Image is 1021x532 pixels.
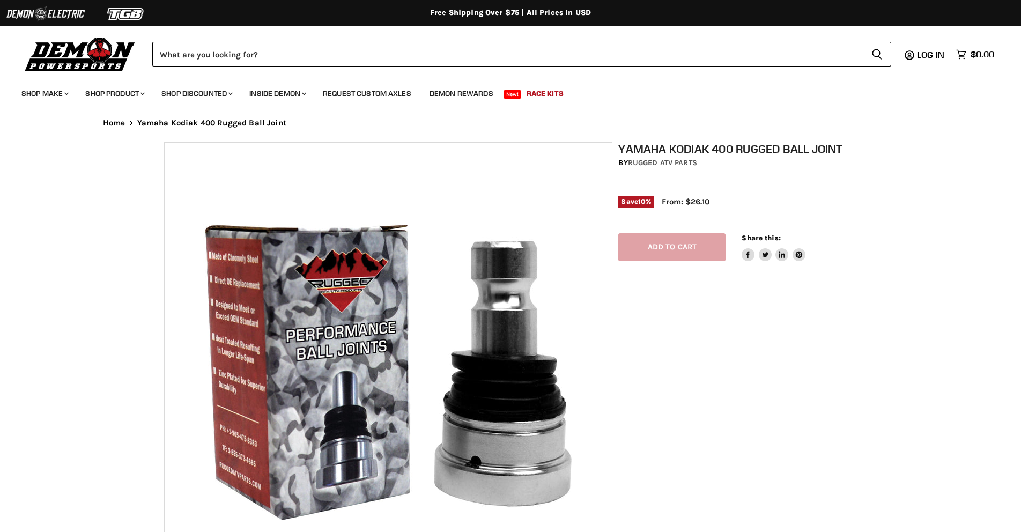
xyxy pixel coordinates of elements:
[152,42,863,66] input: Search
[628,158,697,167] a: Rugged ATV Parts
[742,234,780,242] span: Share this:
[618,196,654,208] span: Save %
[315,83,419,105] a: Request Custom Axles
[951,47,1000,62] a: $0.00
[137,119,286,128] span: Yamaha Kodiak 400 Rugged Ball Joint
[13,83,75,105] a: Shop Make
[153,83,239,105] a: Shop Discounted
[241,83,313,105] a: Inside Demon
[618,157,863,169] div: by
[82,119,939,128] nav: Breadcrumbs
[863,42,891,66] button: Search
[21,35,139,73] img: Demon Powersports
[86,4,166,24] img: TGB Logo 2
[917,49,944,60] span: Log in
[5,4,86,24] img: Demon Electric Logo 2
[82,8,939,18] div: Free Shipping Over $75 | All Prices In USD
[13,78,992,105] ul: Main menu
[77,83,151,105] a: Shop Product
[618,142,863,156] h1: Yamaha Kodiak 400 Rugged Ball Joint
[662,197,709,206] span: From: $26.10
[971,49,994,60] span: $0.00
[103,119,125,128] a: Home
[638,197,646,205] span: 10
[152,42,891,66] form: Product
[519,83,572,105] a: Race Kits
[742,233,805,262] aside: Share this:
[421,83,501,105] a: Demon Rewards
[912,50,951,60] a: Log in
[504,90,522,99] span: New!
